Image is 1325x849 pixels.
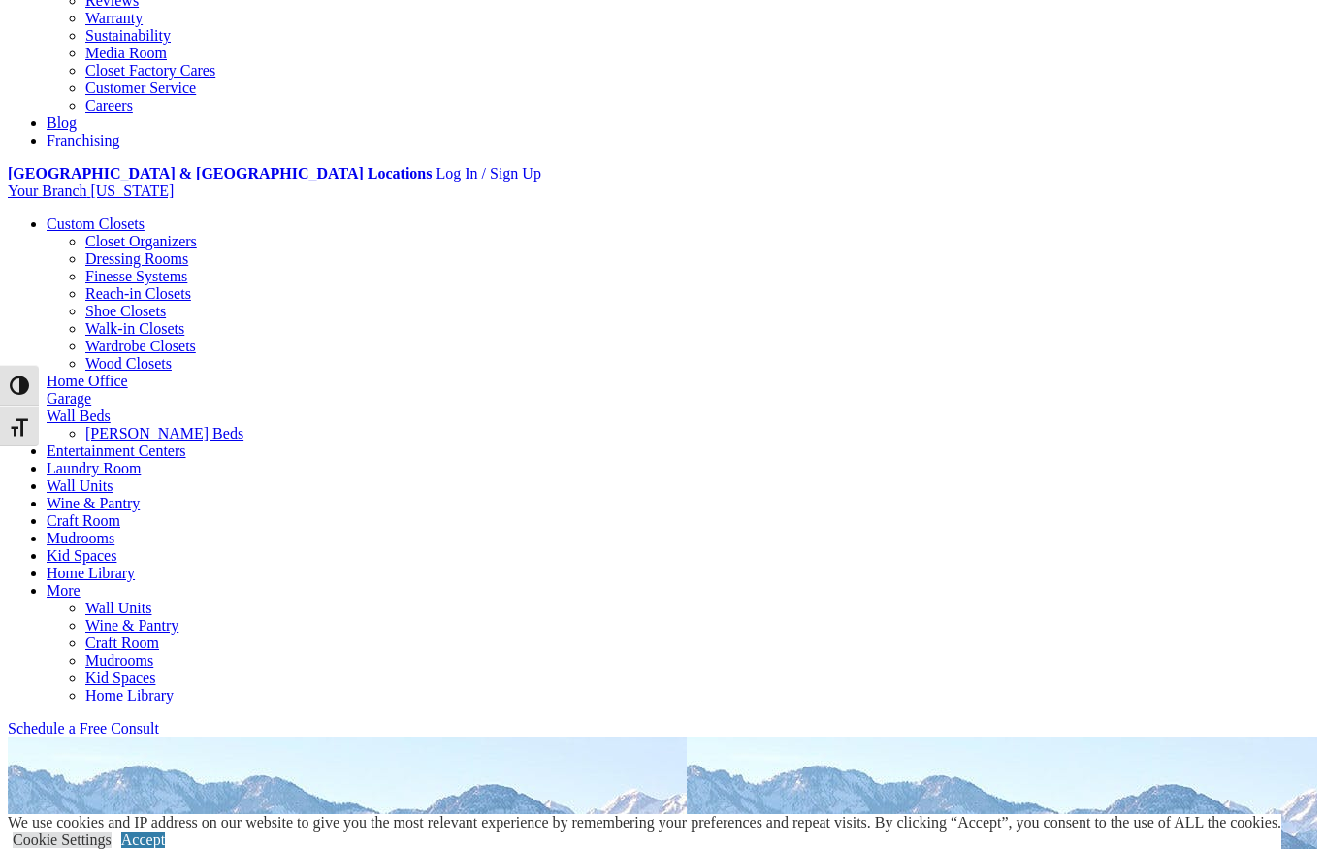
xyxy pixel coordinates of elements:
a: Walk-in Closets [85,320,184,337]
a: Entertainment Centers [47,442,186,459]
a: Home Library [47,565,135,581]
a: Closet Factory Cares [85,62,215,79]
a: Customer Service [85,80,196,96]
a: Closet Organizers [85,233,197,249]
a: Laundry Room [47,460,141,476]
a: Wall Units [85,600,151,616]
a: Your Branch [US_STATE] [8,182,174,199]
a: Craft Room [47,512,120,529]
a: Reach-in Closets [85,285,191,302]
a: Blog [47,114,77,131]
a: Careers [85,97,133,114]
a: Custom Closets [47,215,145,232]
a: Home Office [47,373,128,389]
a: Wood Closets [85,355,172,372]
a: Sustainability [85,27,171,44]
a: Wine & Pantry [85,617,178,634]
a: More menu text will display only on big screen [47,582,81,599]
a: Accept [121,832,165,848]
a: Home Library [85,687,174,703]
a: Wine & Pantry [47,495,140,511]
a: Warranty [85,10,143,26]
a: Media Room [85,45,167,61]
a: Wall Beds [47,408,111,424]
a: Kid Spaces [85,669,155,686]
a: [GEOGRAPHIC_DATA] & [GEOGRAPHIC_DATA] Locations [8,165,432,181]
a: Wardrobe Closets [85,338,196,354]
a: Log In / Sign Up [436,165,540,181]
a: Cookie Settings [13,832,112,848]
span: Your Branch [8,182,86,199]
a: Mudrooms [47,530,114,546]
a: Dressing Rooms [85,250,188,267]
a: Wall Units [47,477,113,494]
a: [PERSON_NAME] Beds [85,425,243,441]
a: Garage [47,390,91,407]
a: Schedule a Free Consult (opens a dropdown menu) [8,720,159,736]
a: Kid Spaces [47,547,116,564]
a: Franchising [47,132,120,148]
a: Finesse Systems [85,268,187,284]
div: We use cookies and IP address on our website to give you the most relevant experience by remember... [8,814,1281,832]
a: Shoe Closets [85,303,166,319]
a: Mudrooms [85,652,153,669]
a: Craft Room [85,635,159,651]
span: [US_STATE] [90,182,174,199]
